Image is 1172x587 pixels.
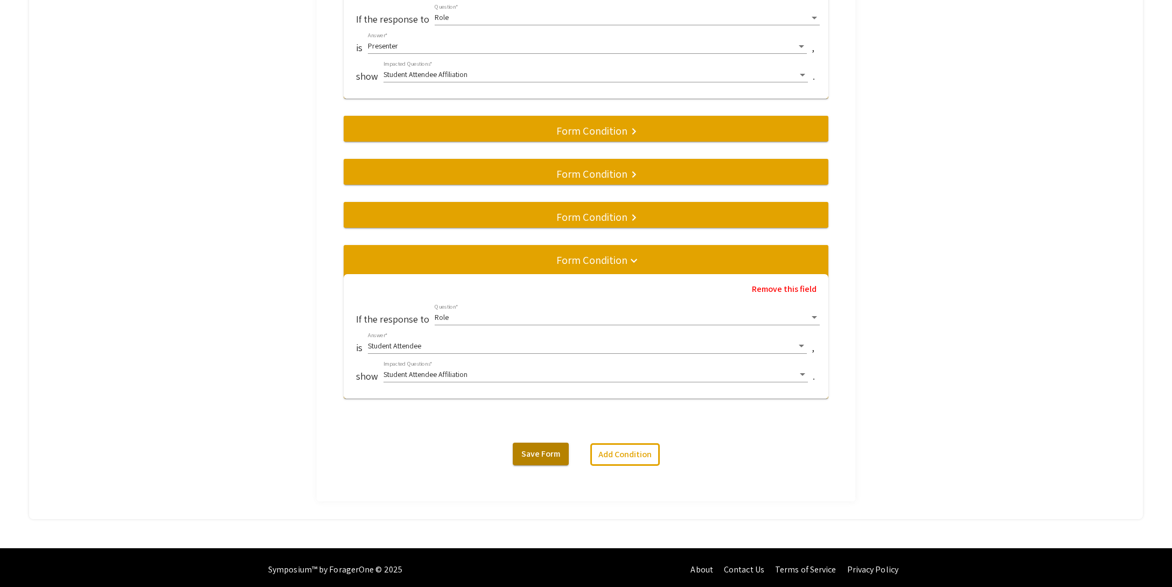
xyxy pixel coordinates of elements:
span: Save Form [521,448,560,459]
p: If the response to [351,14,435,25]
a: Contact Us [724,564,764,575]
mat-icon: keyboard_arrow_right [627,168,640,181]
span: Student Attendee Affiliation [383,69,468,79]
span: Role [435,312,449,322]
button: Save Form [513,443,569,465]
p: is [351,343,368,353]
mat-expansion-panel-header: Form Condition [344,245,828,279]
mat-icon: keyboard_arrow_down [627,254,640,267]
h5: Form Condition [556,167,627,180]
div: Form Condition [344,279,828,399]
p: is [351,43,368,53]
span: Role [435,12,449,22]
mat-expansion-panel-header: Form Condition [344,202,828,228]
p: show [351,71,383,82]
p: . [807,71,820,82]
h5: Form Condition [556,254,627,267]
p: show [351,371,383,382]
h5: Form Condition [556,211,627,223]
mat-expansion-panel-header: Form Condition [344,159,828,185]
button: Remove this field [744,278,824,300]
p: , [806,43,820,53]
span: Presenter [368,41,398,51]
a: Privacy Policy [847,564,898,575]
mat-expansion-panel-header: Form Condition [344,116,828,142]
mat-icon: keyboard_arrow_right [627,125,640,138]
span: Student Attendee [368,341,421,351]
p: If the response to [351,314,435,325]
p: , [806,343,820,353]
button: Add Condition [590,443,660,466]
a: Terms of Service [775,564,836,575]
mat-icon: keyboard_arrow_right [627,211,640,224]
a: About [690,564,713,575]
iframe: Chat [8,539,46,579]
h5: Form Condition [556,124,627,137]
p: . [807,371,820,382]
span: Student Attendee Affiliation [383,369,468,379]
